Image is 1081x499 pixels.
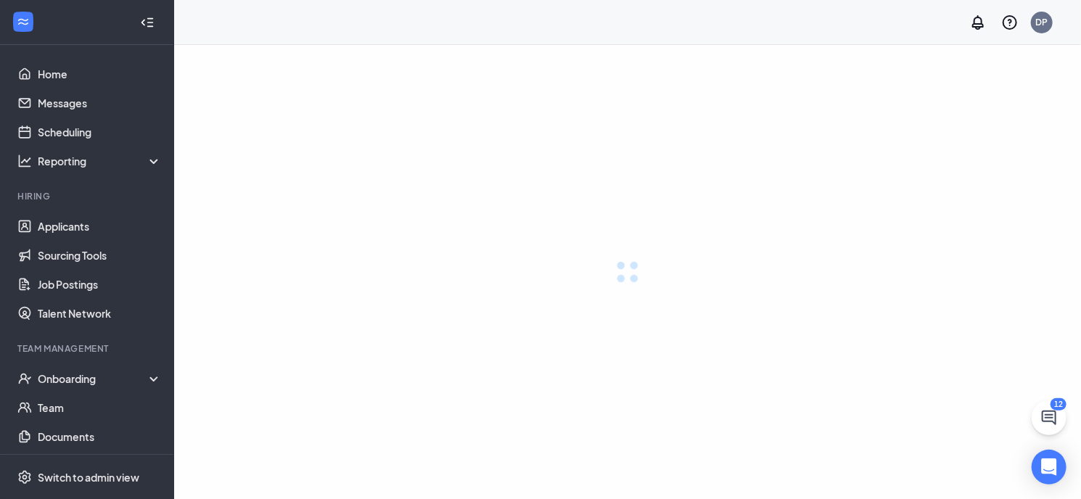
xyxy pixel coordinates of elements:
[1040,409,1058,426] svg: ChatActive
[16,15,30,29] svg: WorkstreamLogo
[17,190,159,202] div: Hiring
[38,299,162,328] a: Talent Network
[38,241,162,270] a: Sourcing Tools
[17,470,32,484] svg: Settings
[38,270,162,299] a: Job Postings
[1032,400,1066,435] button: ChatActive
[1001,14,1019,31] svg: QuestionInfo
[38,212,162,241] a: Applicants
[38,451,162,480] a: SurveysCrown
[38,88,162,117] a: Messages
[38,154,163,168] div: Reporting
[140,15,155,30] svg: Collapse
[969,14,987,31] svg: Notifications
[1051,398,1066,411] div: 12
[38,371,163,386] div: Onboarding
[38,117,162,147] a: Scheduling
[38,59,162,88] a: Home
[1036,16,1048,28] div: DP
[38,470,139,484] div: Switch to admin view
[17,154,32,168] svg: Analysis
[38,422,162,451] a: Documents
[17,371,32,386] svg: UserCheck
[38,393,162,422] a: Team
[17,342,159,355] div: Team Management
[1032,450,1066,484] div: Open Intercom Messenger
